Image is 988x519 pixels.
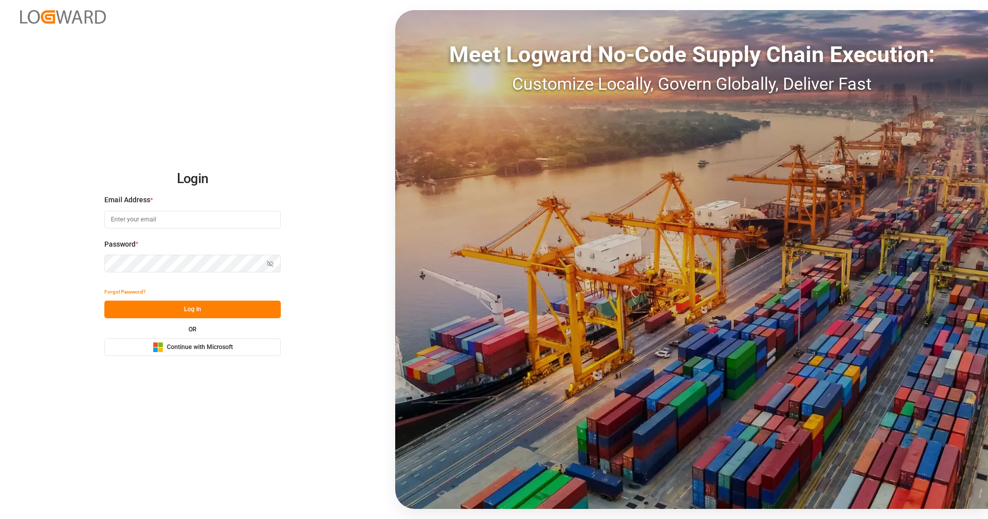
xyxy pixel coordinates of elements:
small: OR [189,326,197,332]
span: Continue with Microsoft [167,343,233,352]
div: Meet Logward No-Code Supply Chain Execution: [395,38,988,71]
h2: Login [104,163,281,195]
button: Forgot Password? [104,283,146,301]
button: Log In [104,301,281,318]
div: Customize Locally, Govern Globally, Deliver Fast [395,71,988,97]
span: Password [104,239,136,250]
input: Enter your email [104,211,281,228]
button: Continue with Microsoft [104,338,281,356]
span: Email Address [104,195,150,205]
img: Logward_new_orange.png [20,10,106,24]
